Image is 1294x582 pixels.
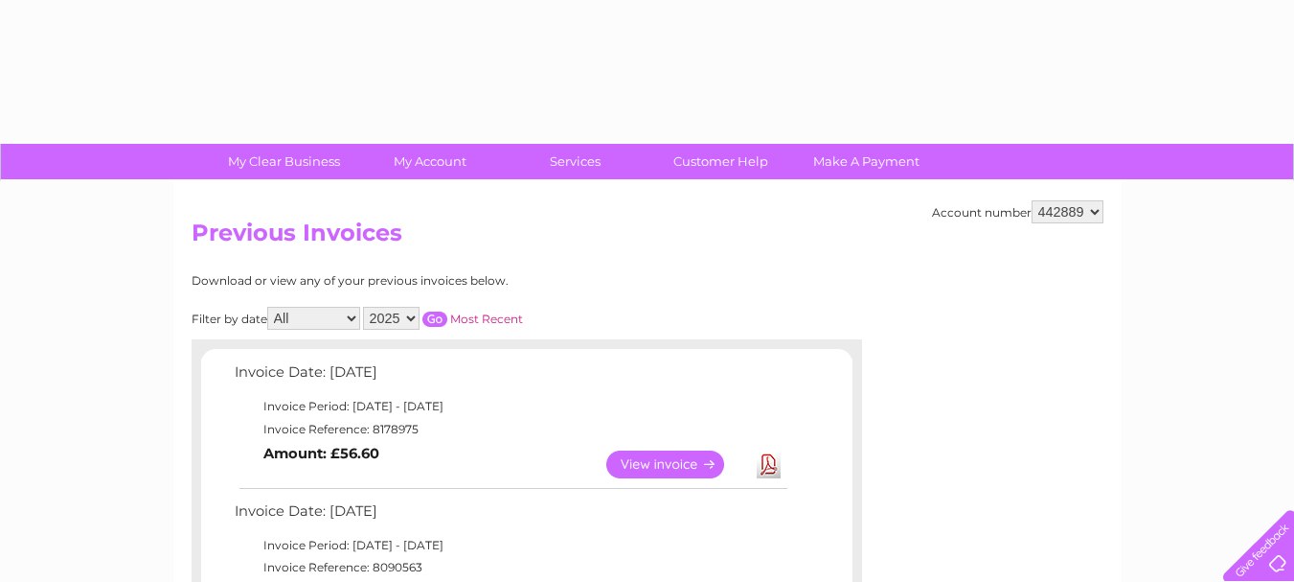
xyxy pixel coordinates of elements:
a: My Clear Business [205,144,363,179]
h2: Previous Invoices [192,220,1103,256]
td: Invoice Date: [DATE] [230,499,790,534]
td: Invoice Period: [DATE] - [DATE] [230,395,790,418]
td: Invoice Date: [DATE] [230,360,790,395]
a: View [606,451,747,478]
div: Account number [932,200,1103,223]
a: My Account [351,144,509,179]
a: Customer Help [642,144,800,179]
div: Download or view any of your previous invoices below. [192,274,694,288]
td: Invoice Period: [DATE] - [DATE] [230,534,790,557]
a: Most Recent [450,312,523,326]
td: Invoice Reference: 8178975 [230,418,790,441]
a: Services [496,144,654,179]
td: Invoice Reference: 8090563 [230,556,790,579]
div: Filter by date [192,307,694,330]
b: Amount: £56.60 [263,445,379,462]
a: Make A Payment [787,144,945,179]
a: Download [757,451,781,478]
